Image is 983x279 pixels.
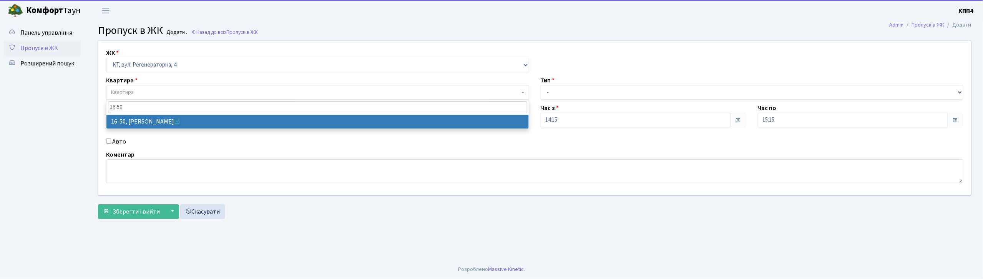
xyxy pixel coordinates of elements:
label: ЖК [106,48,119,58]
a: Пропуск в ЖК [912,21,945,29]
span: Таун [26,4,81,17]
a: Massive Kinetic [488,265,524,273]
span: Розширений пошук [20,59,74,68]
a: Скасувати [180,204,225,219]
label: Коментар [106,150,134,159]
img: logo.png [8,3,23,18]
span: Пропуск в ЖК [226,28,258,36]
label: Час з [541,104,559,113]
label: Авто [112,137,126,146]
button: Зберегти і вийти [98,204,165,219]
span: Пропуск в ЖК [20,44,58,52]
span: Зберегти і вийти [113,207,160,216]
a: Назад до всіхПропуск в ЖК [191,28,258,36]
div: Розроблено . [458,265,525,274]
a: Панель управління [4,25,81,40]
button: Переключити навігацію [96,4,115,17]
span: Панель управління [20,28,72,37]
a: Розширений пошук [4,56,81,71]
span: Пропуск в ЖК [98,23,163,38]
label: Квартира [106,76,138,85]
b: Комфорт [26,4,63,17]
b: КПП4 [959,7,974,15]
small: Додати . [165,29,188,36]
li: Додати [945,21,971,29]
label: Тип [541,76,555,85]
span: Квартира [111,89,134,96]
label: Час по [758,104,777,113]
li: 16-50, [PERSON_NAME] [106,115,529,129]
a: Пропуск в ЖК [4,40,81,56]
a: Admin [890,21,904,29]
nav: breadcrumb [878,17,983,33]
a: КПП4 [959,6,974,15]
